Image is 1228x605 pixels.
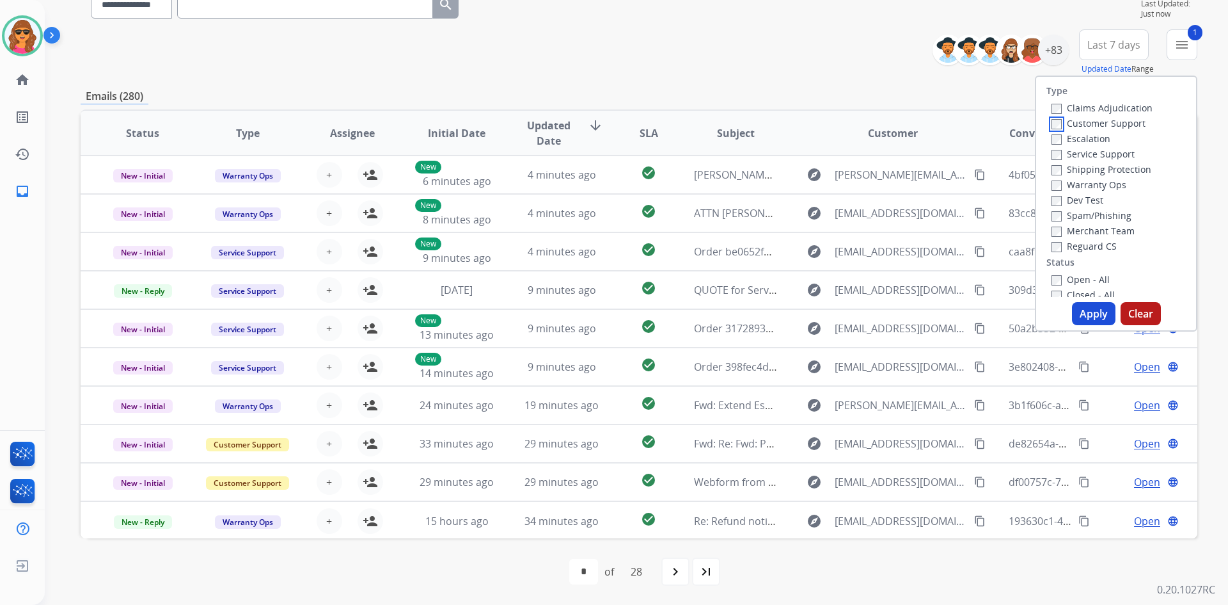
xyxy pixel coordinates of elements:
[835,436,966,451] span: [EMAIL_ADDRESS][DOMAIN_NAME]
[420,398,494,412] span: 24 minutes ago
[1051,242,1062,252] input: Reguard CS
[236,125,260,141] span: Type
[1051,194,1103,206] label: Dev Test
[835,321,966,336] span: [EMAIL_ADDRESS][DOMAIN_NAME]
[1051,196,1062,206] input: Dev Test
[415,314,441,327] p: New
[363,513,378,529] mat-icon: person_add
[317,316,342,341] button: +
[1167,515,1179,527] mat-icon: language
[1157,582,1215,597] p: 0.20.1027RC
[1167,438,1179,449] mat-icon: language
[1167,361,1179,373] mat-icon: language
[1009,398,1200,412] span: 3b1f606c-a163-4987-a847-1c4ab9fa5b5c
[15,72,30,88] mat-icon: home
[641,512,656,527] mat-icon: check_circle
[211,323,284,336] span: Service Support
[528,283,596,297] span: 9 minutes ago
[1134,474,1160,490] span: Open
[317,162,342,188] button: +
[694,168,927,182] span: [PERSON_NAME] [PERSON_NAME] - Denied Claim
[326,282,332,298] span: +
[15,109,30,125] mat-icon: list_alt
[1051,289,1115,301] label: Closed - All
[1038,35,1069,65] div: +83
[326,167,332,182] span: +
[1141,9,1197,19] span: Just now
[1051,225,1135,237] label: Merchant Team
[206,438,289,451] span: Customer Support
[363,206,378,221] mat-icon: person_add
[1009,125,1091,141] span: Conversation ID
[835,244,966,259] span: [EMAIL_ADDRESS][DOMAIN_NAME]
[363,398,378,413] mat-icon: person_add
[524,398,599,412] span: 19 minutes ago
[694,245,917,259] span: Order be0652f3-3a2a-491f-b17d-e1875f922444
[326,321,332,336] span: +
[641,319,656,334] mat-icon: check_circle
[113,438,173,451] span: New - Initial
[974,284,986,296] mat-icon: content_copy
[641,357,656,373] mat-icon: check_circle
[807,167,822,182] mat-icon: explore
[620,559,652,585] div: 28
[1009,206,1204,220] span: 83cc8502-74e4-49db-bc07-5d93f0e1ebe9
[524,475,599,489] span: 29 minutes ago
[694,398,803,412] span: Fwd: Extend Escalation
[1078,361,1090,373] mat-icon: content_copy
[428,125,485,141] span: Initial Date
[423,213,491,227] span: 8 minutes ago
[520,118,578,149] span: Updated Date
[215,169,281,182] span: Warranty Ops
[694,321,783,335] span: Order 3172893243
[1082,63,1154,74] span: Range
[363,359,378,375] mat-icon: person_add
[1079,29,1149,60] button: Last 7 days
[1078,515,1090,527] mat-icon: content_copy
[1051,134,1062,145] input: Escalation
[211,361,284,375] span: Service Support
[641,280,656,296] mat-icon: check_circle
[425,514,489,528] span: 15 hours ago
[524,437,599,451] span: 29 minutes ago
[1051,150,1062,160] input: Service Support
[363,321,378,336] mat-icon: person_add
[835,282,966,298] span: [EMAIL_ADDRESS][DOMAIN_NAME]
[528,360,596,374] span: 9 minutes ago
[326,398,332,413] span: +
[423,251,491,265] span: 9 minutes ago
[1051,291,1062,301] input: Closed - All
[807,244,822,259] mat-icon: explore
[317,431,342,456] button: +
[113,169,173,182] span: New - Initial
[363,244,378,259] mat-icon: person_add
[1134,513,1160,529] span: Open
[215,515,281,529] span: Warranty Ops
[974,515,986,527] mat-icon: content_copy
[317,354,342,380] button: +
[1009,437,1201,451] span: de82654a-62f5-45ec-bd1a-a740540cbfc3
[415,199,441,212] p: New
[215,399,281,413] span: Warranty Ops
[1009,514,1203,528] span: 193630c1-47fb-491c-bb9a-7cee65d9c760
[363,474,378,490] mat-icon: person_add
[974,438,986,449] mat-icon: content_copy
[317,469,342,495] button: +
[528,206,596,220] span: 4 minutes ago
[641,165,656,181] mat-icon: check_circle
[113,399,173,413] span: New - Initial
[317,200,342,226] button: +
[317,277,342,303] button: +
[1051,102,1153,114] label: Claims Adjudication
[694,283,919,297] span: QUOTE for Service | WO 15414-1 QUOTE 31074
[326,206,332,221] span: +
[604,564,614,579] div: of
[1051,104,1062,114] input: Claims Adjudication
[441,283,473,297] span: [DATE]
[1121,302,1161,325] button: Clear
[974,207,986,219] mat-icon: content_copy
[1009,168,1200,182] span: 4bf05f57-b331-422c-bba9-8b1830abc2cf
[1078,399,1090,411] mat-icon: content_copy
[1087,42,1140,47] span: Last 7 days
[363,436,378,451] mat-icon: person_add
